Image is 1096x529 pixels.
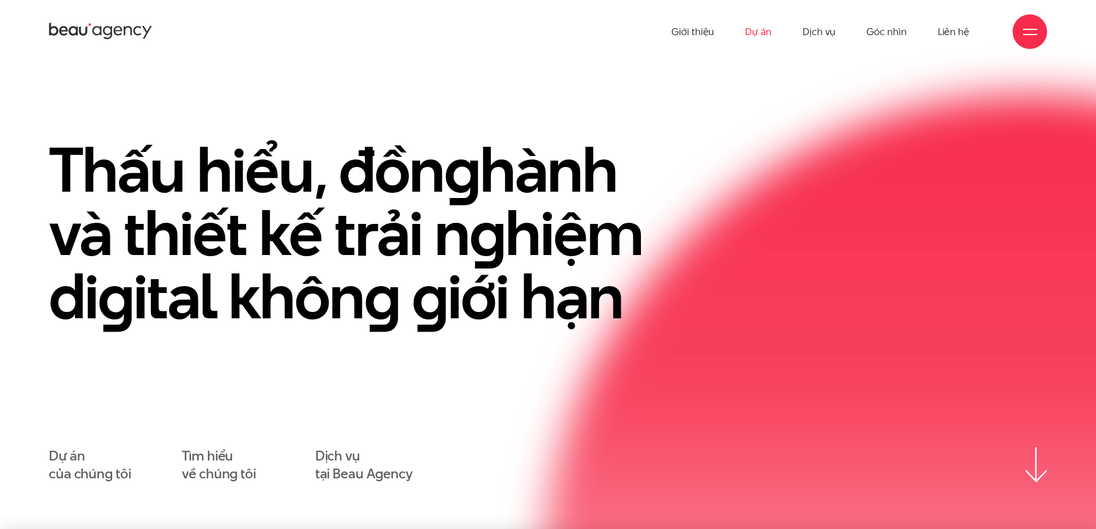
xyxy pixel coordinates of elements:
[315,447,413,483] a: Dịch vụtại Beau Agency
[49,447,131,483] a: Dự áncủa chúng tôi
[182,447,256,483] a: Tìm hiểuvề chúng tôi
[364,253,400,340] en: g
[412,253,448,340] en: g
[469,190,505,276] en: g
[49,138,682,328] h1: Thấu hiểu, đồn hành và thiết kế trải n hiệm di ital khôn iới hạn
[98,253,133,340] en: g
[444,127,480,213] en: g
